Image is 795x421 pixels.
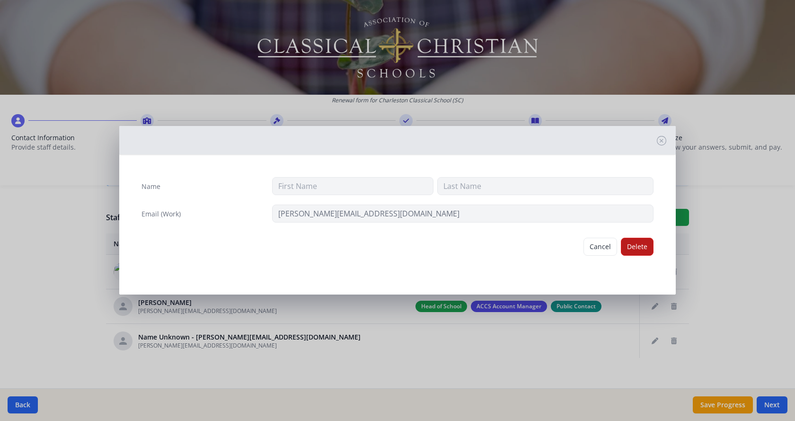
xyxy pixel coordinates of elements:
input: Last Name [437,177,654,195]
label: Name [141,182,160,191]
input: contact@site.com [272,205,654,223]
label: Email (Work) [141,209,181,219]
input: First Name [272,177,433,195]
button: Delete [621,238,654,256]
button: Cancel [583,238,617,256]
